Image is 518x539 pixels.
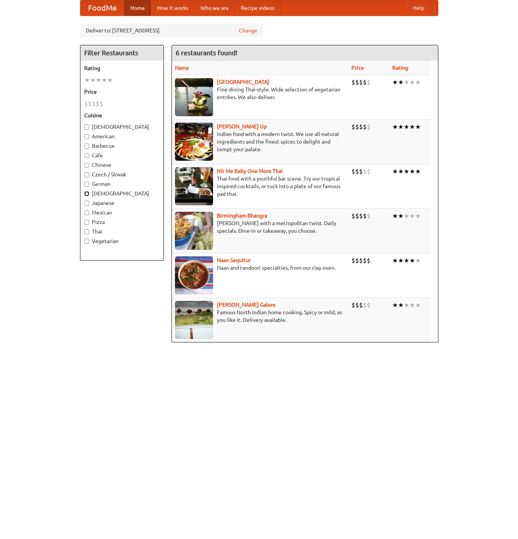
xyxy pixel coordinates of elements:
li: ★ [409,212,415,220]
p: Indian food with a modern twist. We use all-natural ingredients and the finest spices to delight ... [175,130,346,153]
div: Deliver to: [STREET_ADDRESS] [80,24,263,37]
ng-pluralize: 6 restaurants found! [176,49,237,56]
input: [DEMOGRAPHIC_DATA] [84,125,89,130]
h4: Filter Restaurants [80,45,164,61]
label: Czech / Slovak [84,171,160,178]
input: Czech / Slovak [84,172,89,177]
li: $ [96,99,99,108]
li: ★ [84,76,90,84]
h5: Rating [84,64,160,72]
li: ★ [398,301,404,309]
li: ★ [409,167,415,176]
li: $ [351,123,355,131]
li: ★ [404,167,409,176]
label: Chinese [84,161,160,169]
li: ★ [415,123,421,131]
li: $ [88,99,92,108]
li: $ [359,78,363,86]
b: [GEOGRAPHIC_DATA] [217,79,269,85]
li: $ [351,78,355,86]
a: Hit Me Baby One More Thai [217,168,283,174]
label: German [84,180,160,188]
a: [PERSON_NAME] Galore [217,302,276,308]
input: Japanese [84,201,89,206]
li: ★ [392,78,398,86]
label: Thai [84,228,160,235]
img: satay.jpg [175,78,213,116]
a: Price [351,65,364,71]
li: $ [367,123,370,131]
a: Help [407,0,430,16]
li: $ [359,212,363,220]
h5: Price [84,88,160,96]
label: Cafe [84,152,160,159]
li: ★ [398,123,404,131]
li: $ [359,167,363,176]
a: [PERSON_NAME] Up [217,123,267,130]
input: Chinese [84,163,89,168]
li: $ [355,78,359,86]
p: Thai food with a youthful bar scene. Try our tropical inspired cocktails, or tuck into a plate of... [175,175,346,198]
label: Japanese [84,199,160,207]
li: $ [351,256,355,265]
li: $ [359,301,363,309]
input: Vegetarian [84,239,89,244]
li: ★ [392,301,398,309]
li: $ [351,301,355,309]
img: bhangra.jpg [175,212,213,250]
li: ★ [404,78,409,86]
li: $ [363,78,367,86]
a: Change [239,27,257,34]
li: $ [367,256,370,265]
li: $ [355,123,359,131]
li: $ [367,212,370,220]
a: FoodMe [80,0,124,16]
a: Home [124,0,151,16]
li: ★ [404,256,409,265]
a: Naan Sequitur [217,257,251,263]
label: [DEMOGRAPHIC_DATA] [84,190,160,197]
li: $ [367,78,370,86]
input: Cafe [84,153,89,158]
li: ★ [392,256,398,265]
input: American [84,134,89,139]
label: Vegetarian [84,237,160,245]
li: ★ [409,256,415,265]
p: Famous North Indian home cooking. Spicy or mild, as you like it. Delivery available. [175,309,346,324]
a: How it works [151,0,194,16]
img: naansequitur.jpg [175,256,213,294]
li: ★ [409,78,415,86]
li: ★ [392,123,398,131]
li: ★ [404,123,409,131]
input: [DEMOGRAPHIC_DATA] [84,191,89,196]
input: Pizza [84,220,89,225]
img: curryup.jpg [175,123,213,161]
li: $ [92,99,96,108]
a: Rating [392,65,408,71]
li: ★ [415,167,421,176]
li: ★ [404,301,409,309]
li: $ [367,167,370,176]
li: $ [84,99,88,108]
label: Mexican [84,209,160,216]
b: Birmingham Bhangra [217,213,267,219]
label: [DEMOGRAPHIC_DATA] [84,123,160,131]
li: $ [363,212,367,220]
li: $ [359,123,363,131]
a: Name [175,65,189,71]
li: $ [99,99,103,108]
li: ★ [409,301,415,309]
li: $ [367,301,370,309]
li: $ [355,167,359,176]
input: Barbecue [84,144,89,149]
label: Barbecue [84,142,160,150]
label: Pizza [84,218,160,226]
li: ★ [392,212,398,220]
a: Who we are [194,0,235,16]
p: Naan and tandoori specialties, from our clay oven. [175,264,346,272]
input: Mexican [84,210,89,215]
li: $ [363,256,367,265]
